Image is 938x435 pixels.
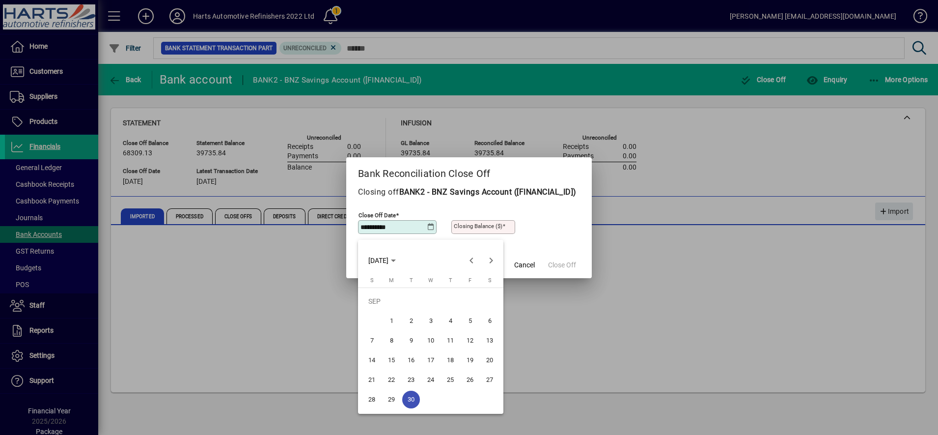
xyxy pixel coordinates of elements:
span: 2 [402,312,420,330]
button: Sun Sep 07 2025 [362,331,382,350]
span: 24 [422,371,440,389]
span: 18 [441,351,459,369]
button: Tue Sep 23 2025 [401,370,421,390]
span: 1 [383,312,400,330]
button: Sun Sep 28 2025 [362,390,382,409]
button: Tue Sep 09 2025 [401,331,421,350]
button: Mon Sep 15 2025 [382,350,401,370]
button: Mon Sep 22 2025 [382,370,401,390]
span: 4 [441,312,459,330]
span: 8 [383,332,400,349]
span: 17 [422,351,440,369]
span: S [488,277,492,284]
span: 27 [481,371,498,389]
span: 11 [441,332,459,349]
button: Mon Sep 08 2025 [382,331,401,350]
button: Thu Sep 25 2025 [441,370,460,390]
button: Fri Sep 05 2025 [460,311,480,331]
button: Mon Sep 01 2025 [382,311,401,331]
span: 9 [402,332,420,349]
span: 28 [363,391,381,408]
span: 6 [481,312,498,330]
span: 15 [383,351,400,369]
button: Thu Sep 18 2025 [441,350,460,370]
button: Fri Sep 26 2025 [460,370,480,390]
button: Wed Sep 24 2025 [421,370,441,390]
button: Mon Sep 29 2025 [382,390,401,409]
span: 12 [461,332,479,349]
span: 26 [461,371,479,389]
span: 3 [422,312,440,330]
button: Sun Sep 14 2025 [362,350,382,370]
button: Sat Sep 13 2025 [480,331,499,350]
span: 10 [422,332,440,349]
span: 30 [402,391,420,408]
button: Next month [481,251,501,270]
button: Sat Sep 06 2025 [480,311,499,331]
span: T [410,277,413,284]
span: 19 [461,351,479,369]
span: F [469,277,471,284]
span: 23 [402,371,420,389]
button: Tue Sep 02 2025 [401,311,421,331]
span: 22 [383,371,400,389]
button: Wed Sep 03 2025 [421,311,441,331]
span: 14 [363,351,381,369]
span: [DATE] [368,257,388,264]
button: Fri Sep 19 2025 [460,350,480,370]
button: Tue Sep 16 2025 [401,350,421,370]
span: 21 [363,371,381,389]
span: 7 [363,332,381,349]
span: 20 [481,351,498,369]
span: 13 [481,332,498,349]
button: Sat Sep 20 2025 [480,350,499,370]
button: Tue Sep 30 2025 [401,390,421,409]
span: T [449,277,452,284]
span: 16 [402,351,420,369]
button: Sun Sep 21 2025 [362,370,382,390]
button: Thu Sep 04 2025 [441,311,460,331]
span: S [370,277,374,284]
button: Wed Sep 17 2025 [421,350,441,370]
button: Previous month [462,251,481,270]
span: 25 [441,371,459,389]
span: 29 [383,391,400,408]
span: 5 [461,312,479,330]
button: Choose month and year [364,252,400,269]
button: Sat Sep 27 2025 [480,370,499,390]
button: Thu Sep 11 2025 [441,331,460,350]
button: Wed Sep 10 2025 [421,331,441,350]
span: M [389,277,394,284]
td: SEP [362,291,499,311]
span: W [428,277,433,284]
button: Fri Sep 12 2025 [460,331,480,350]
